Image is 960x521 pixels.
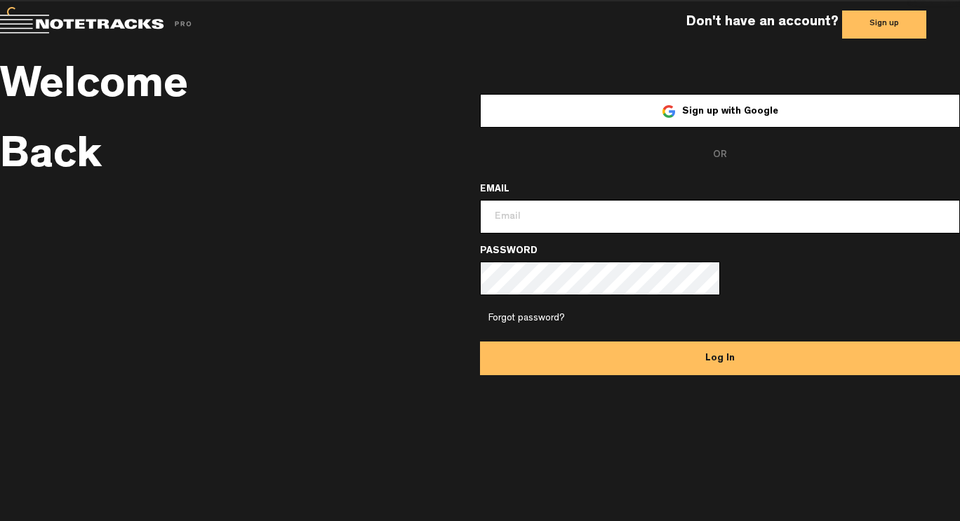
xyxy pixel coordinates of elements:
input: Email [480,200,960,234]
a: Forgot password? [488,311,952,325]
button: Sign up [842,11,926,39]
label: Don't have an account? [686,13,839,33]
span: Sign up with Google [682,107,778,116]
span: OR [480,138,960,172]
label: PASSWORD [480,244,538,258]
button: Log In [480,341,960,375]
label: EMAIL [480,182,509,196]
